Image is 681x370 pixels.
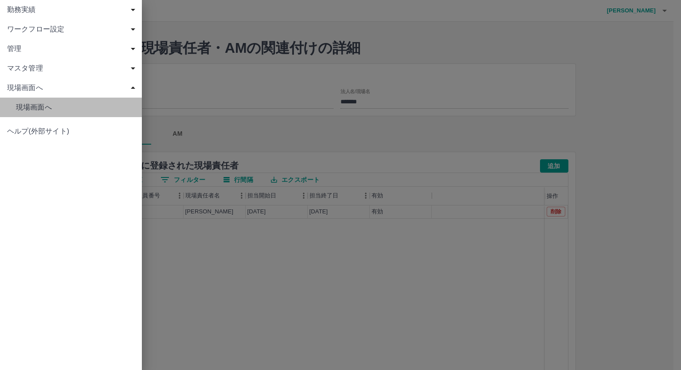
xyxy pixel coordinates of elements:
span: マスタ管理 [7,63,138,74]
span: 現場画面へ [7,83,138,93]
span: 管理 [7,43,138,54]
span: 現場画面へ [16,102,135,113]
span: ヘルプ(外部サイト) [7,126,135,137]
span: ワークフロー設定 [7,24,138,35]
span: 勤務実績 [7,4,138,15]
